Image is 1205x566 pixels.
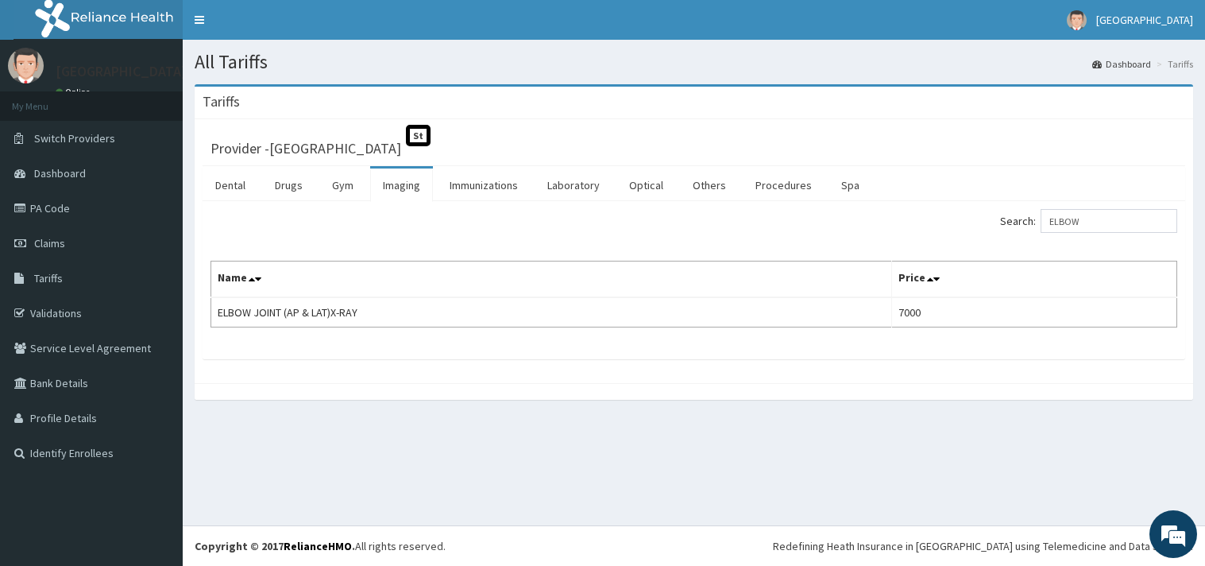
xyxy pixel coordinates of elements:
td: ELBOW JOINT (AP & LAT)X-RAY [211,297,892,328]
span: Dashboard [34,166,86,180]
a: Dashboard [1092,57,1151,71]
footer: All rights reserved. [183,525,1205,566]
th: Price [891,262,1176,298]
span: Claims [34,236,65,250]
a: Online [56,87,94,98]
img: User Image [1067,10,1087,30]
a: Imaging [370,169,433,202]
a: Laboratory [535,169,612,202]
span: Switch Providers [34,131,115,145]
p: [GEOGRAPHIC_DATA] [56,64,187,79]
a: Spa [828,169,872,202]
strong: Copyright © 2017 . [195,539,355,553]
th: Name [211,262,892,298]
img: User Image [8,48,44,83]
span: St [406,125,431,146]
a: Gym [319,169,366,202]
label: Search: [1000,209,1177,233]
span: [GEOGRAPHIC_DATA] [1096,13,1193,27]
h3: Provider - [GEOGRAPHIC_DATA] [210,141,401,156]
a: Others [680,169,739,202]
input: Search: [1041,209,1177,233]
a: RelianceHMO [284,539,352,553]
a: Optical [616,169,676,202]
span: Tariffs [34,271,63,285]
h3: Tariffs [203,95,240,109]
li: Tariffs [1153,57,1193,71]
a: Dental [203,169,258,202]
h1: All Tariffs [195,52,1193,72]
a: Immunizations [437,169,531,202]
td: 7000 [891,297,1176,328]
a: Procedures [743,169,825,202]
div: Redefining Heath Insurance in [GEOGRAPHIC_DATA] using Telemedicine and Data Science! [773,538,1193,554]
a: Drugs [262,169,315,202]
